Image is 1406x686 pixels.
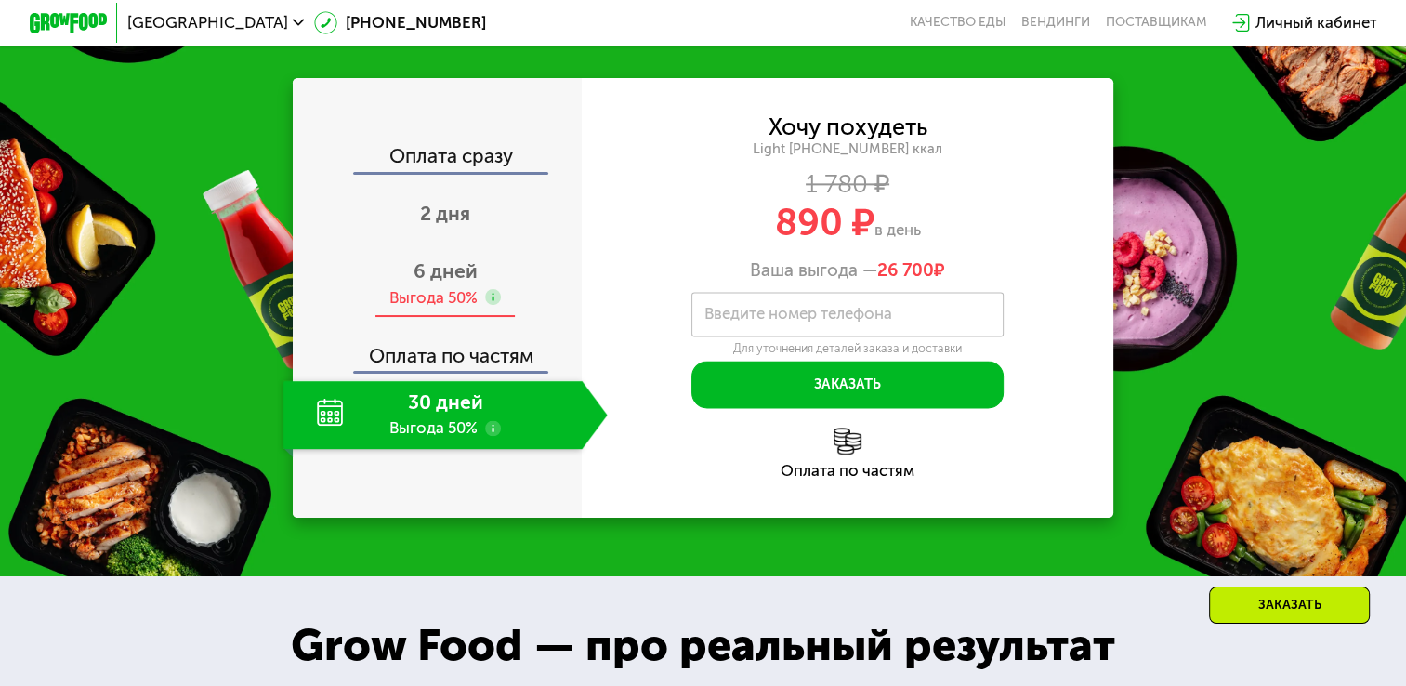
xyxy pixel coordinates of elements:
span: 26 700 [877,259,934,281]
div: Выгода 50% [389,287,478,309]
div: Grow Food — про реальный результат [260,613,1146,679]
div: поставщикам [1106,15,1207,31]
div: Хочу похудеть [768,116,926,138]
span: 890 ₽ [774,200,874,244]
span: в день [874,220,920,239]
div: Оплата по частям [295,326,582,371]
a: Вендинги [1021,15,1090,31]
a: Качество еды [909,15,1005,31]
span: 2 дня [420,202,470,225]
span: 6 дней [414,259,478,283]
div: Ваша выгода — [582,259,1113,281]
div: Для уточнения деталей заказа и доставки [691,341,1004,356]
a: [PHONE_NUMBER] [314,11,486,34]
div: Light [PHONE_NUMBER] ккал [582,140,1113,158]
div: Личный кабинет [1255,11,1376,34]
span: ₽ [877,259,945,281]
div: Оплата сразу [295,146,582,171]
div: Заказать [1209,587,1370,624]
button: Заказать [691,361,1004,407]
div: Оплата по частям [582,463,1113,479]
label: Введите номер телефона [704,309,892,320]
img: l6xcnZfty9opOoJh.png [834,428,861,455]
span: [GEOGRAPHIC_DATA] [127,15,288,31]
div: 1 780 ₽ [582,173,1113,194]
